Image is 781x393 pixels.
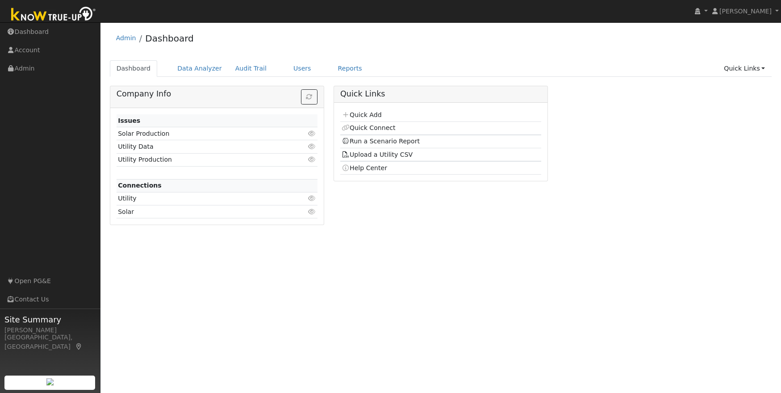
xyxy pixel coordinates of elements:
span: Site Summary [4,314,96,326]
h5: Quick Links [340,89,541,99]
a: Dashboard [145,33,194,44]
td: Solar [117,205,285,218]
a: Run a Scenario Report [342,138,420,145]
a: Audit Trail [229,60,273,77]
a: Quick Links [717,60,772,77]
a: Admin [116,34,136,42]
img: Know True-Up [7,5,100,25]
div: [GEOGRAPHIC_DATA], [GEOGRAPHIC_DATA] [4,333,96,351]
i: Click to view [308,195,316,201]
img: retrieve [46,378,54,385]
div: [PERSON_NAME] [4,326,96,335]
td: Utility Production [117,153,285,166]
i: Click to view [308,143,316,150]
a: Data Analyzer [171,60,229,77]
i: Click to view [308,156,316,163]
td: Utility Data [117,140,285,153]
td: Solar Production [117,127,285,140]
a: Help Center [342,164,387,171]
a: Reports [331,60,369,77]
h5: Company Info [117,89,317,99]
td: Utility [117,192,285,205]
i: Click to view [308,209,316,215]
a: Quick Connect [342,124,395,131]
a: Map [75,343,83,350]
a: Quick Add [342,111,381,118]
a: Users [287,60,318,77]
span: [PERSON_NAME] [719,8,772,15]
strong: Issues [118,117,140,124]
strong: Connections [118,182,162,189]
a: Dashboard [110,60,158,77]
i: Click to view [308,130,316,137]
a: Upload a Utility CSV [342,151,413,158]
